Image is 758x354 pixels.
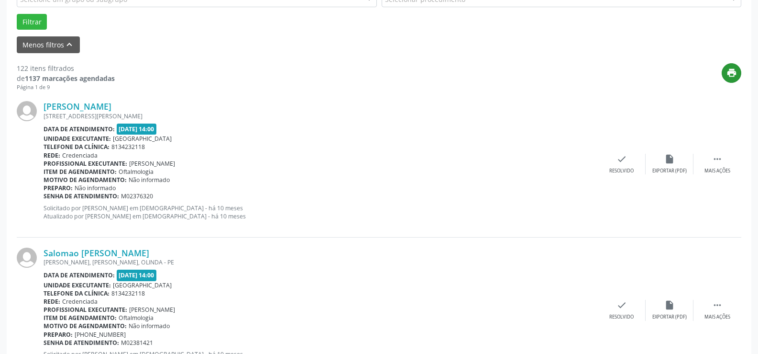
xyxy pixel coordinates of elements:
span: Não informado [129,322,170,330]
b: Senha de atendimento: [44,192,119,200]
a: [PERSON_NAME] [44,101,111,112]
div: Resolvido [609,168,634,174]
span: Não informado [129,176,170,184]
div: Exportar (PDF) [652,168,687,174]
b: Data de atendimento: [44,125,115,133]
span: 8134232118 [111,143,145,151]
b: Item de agendamento: [44,314,117,322]
b: Motivo de agendamento: [44,176,127,184]
span: [PERSON_NAME] [129,306,175,314]
span: Oftalmologia [119,168,154,176]
button: print [722,63,741,83]
button: Menos filtroskeyboard_arrow_up [17,36,80,53]
img: img [17,101,37,121]
div: 122 itens filtrados [17,63,115,73]
span: [PHONE_NUMBER] [75,331,126,339]
img: img [17,248,37,268]
span: M02381421 [121,339,153,347]
i: check [616,154,627,164]
div: Mais ações [704,168,730,174]
span: Não informado [75,184,116,192]
b: Rede: [44,297,60,306]
b: Preparo: [44,184,73,192]
span: M02376320 [121,192,153,200]
i:  [712,300,723,310]
i: insert_drive_file [664,300,675,310]
div: Exportar (PDF) [652,314,687,320]
div: Página 1 de 9 [17,83,115,91]
strong: 1137 marcações agendadas [25,74,115,83]
b: Item de agendamento: [44,168,117,176]
b: Profissional executante: [44,306,127,314]
b: Profissional executante: [44,160,127,168]
b: Senha de atendimento: [44,339,119,347]
b: Rede: [44,151,60,160]
i:  [712,154,723,164]
b: Unidade executante: [44,135,111,143]
div: de [17,73,115,83]
span: Oftalmologia [119,314,154,322]
i: print [726,68,737,78]
span: Credenciada [62,297,98,306]
b: Unidade executante: [44,281,111,289]
b: Telefone da clínica: [44,143,110,151]
a: Salomao [PERSON_NAME] [44,248,149,258]
i: insert_drive_file [664,154,675,164]
b: Preparo: [44,331,73,339]
span: [DATE] 14:00 [117,270,157,281]
div: [STREET_ADDRESS][PERSON_NAME] [44,112,598,120]
div: Mais ações [704,314,730,320]
span: Credenciada [62,151,98,160]
span: [GEOGRAPHIC_DATA] [113,281,172,289]
i: keyboard_arrow_up [64,39,75,50]
i: check [616,300,627,310]
div: Resolvido [609,314,634,320]
b: Data de atendimento: [44,271,115,279]
div: [PERSON_NAME], [PERSON_NAME], OLINDA - PE [44,258,598,266]
b: Motivo de agendamento: [44,322,127,330]
span: 8134232118 [111,289,145,297]
button: Filtrar [17,14,47,30]
span: [DATE] 14:00 [117,124,157,135]
span: [PERSON_NAME] [129,160,175,168]
b: Telefone da clínica: [44,289,110,297]
p: Solicitado por [PERSON_NAME] em [DEMOGRAPHIC_DATA] - há 10 meses Atualizado por [PERSON_NAME] em ... [44,204,598,220]
span: [GEOGRAPHIC_DATA] [113,135,172,143]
